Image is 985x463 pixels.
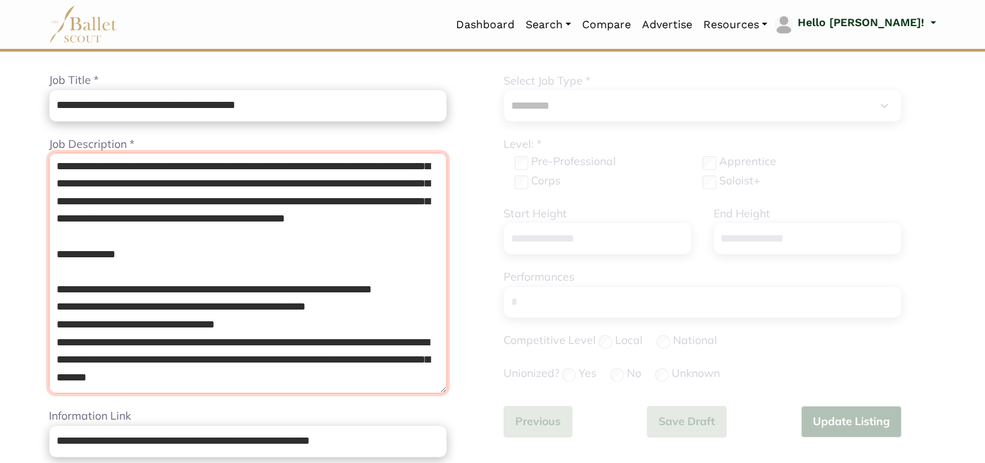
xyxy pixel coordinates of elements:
a: Resources [698,10,773,39]
a: Compare [577,10,636,39]
a: profile picture Hello [PERSON_NAME]! [773,14,936,36]
label: Job Title * [49,72,98,89]
a: Advertise [636,10,698,39]
label: Information Link [49,407,131,425]
a: Search [520,10,577,39]
label: Job Description * [49,136,134,153]
a: Dashboard [450,10,520,39]
img: profile picture [774,15,794,34]
p: Hello [PERSON_NAME]! [798,14,924,32]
